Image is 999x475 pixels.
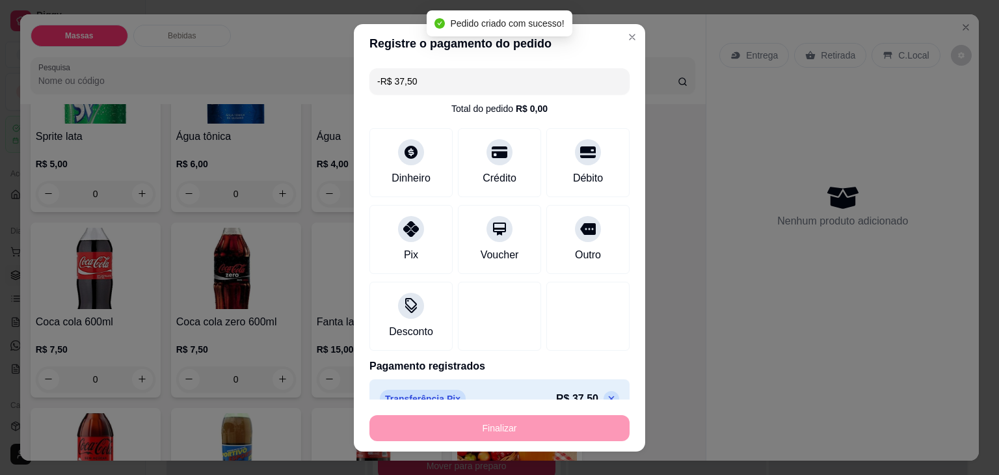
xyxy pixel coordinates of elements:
div: Voucher [481,247,519,263]
div: Outro [575,247,601,263]
button: Close [622,27,643,47]
div: Dinheiro [392,170,431,186]
header: Registre o pagamento do pedido [354,24,645,63]
div: Crédito [483,170,516,186]
div: Pix [404,247,418,263]
div: Débito [573,170,603,186]
input: Ex.: hambúrguer de cordeiro [377,68,622,94]
p: Transferência Pix [380,390,466,408]
div: Desconto [389,324,433,340]
span: check-circle [434,18,445,29]
p: Pagamento registrados [369,359,630,374]
div: Total do pedido [451,102,548,115]
span: Pedido criado com sucesso! [450,18,564,29]
p: R$ 37,50 [556,391,598,407]
div: R$ 0,00 [516,102,548,115]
